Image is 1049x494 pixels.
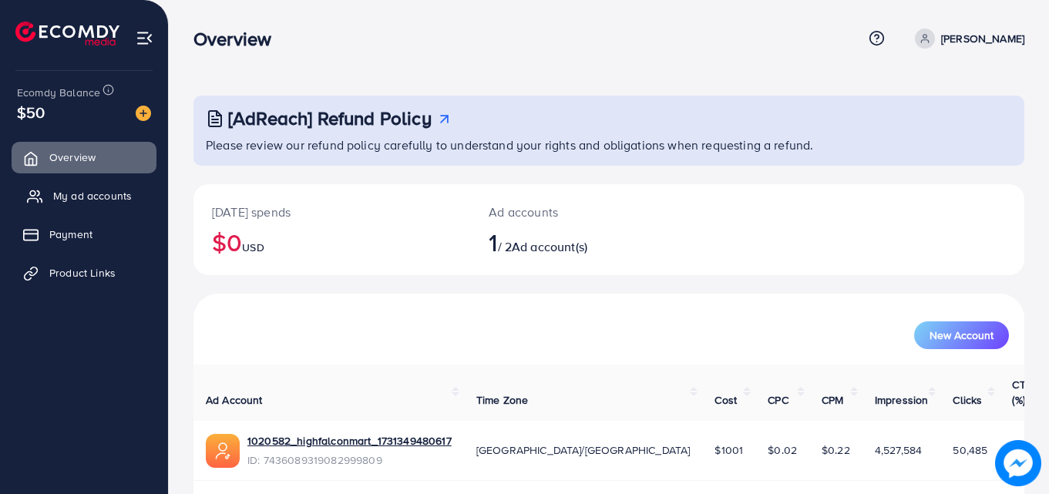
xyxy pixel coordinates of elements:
a: 1020582_highfalconmart_1731349480617 [247,433,452,449]
h3: [AdReach] Refund Policy [228,107,432,129]
span: CPC [768,392,788,408]
h2: $0 [212,227,452,257]
a: Product Links [12,257,156,288]
span: Time Zone [476,392,528,408]
span: 50,485 [953,442,987,458]
span: Impression [875,392,929,408]
span: ID: 7436089319082999809 [247,452,452,468]
button: New Account [914,321,1009,349]
span: Overview [49,150,96,165]
span: Ad Account [206,392,263,408]
img: ic-ads-acc.e4c84228.svg [206,434,240,468]
span: [GEOGRAPHIC_DATA]/[GEOGRAPHIC_DATA] [476,442,691,458]
img: image [995,440,1041,486]
span: $1001 [714,442,743,458]
span: $0.02 [768,442,797,458]
span: 4,527,584 [875,442,922,458]
span: Product Links [49,265,116,281]
img: image [136,106,151,121]
a: Overview [12,142,156,173]
span: New Account [930,330,994,341]
img: menu [136,29,153,47]
p: Please review our refund policy carefully to understand your rights and obligations when requesti... [206,136,1015,154]
span: CPM [822,392,843,408]
span: My ad accounts [53,188,132,203]
span: $0.22 [822,442,850,458]
img: logo [15,22,119,45]
a: [PERSON_NAME] [909,29,1024,49]
span: CTR (%) [1012,377,1032,408]
span: Clicks [953,392,982,408]
span: Ecomdy Balance [17,85,100,100]
span: 1 [489,224,497,260]
h2: / 2 [489,227,660,257]
h3: Overview [193,28,284,50]
p: [PERSON_NAME] [941,29,1024,48]
span: $50 [17,101,45,123]
p: Ad accounts [489,203,660,221]
span: Payment [49,227,92,242]
span: Ad account(s) [512,238,587,255]
a: Payment [12,219,156,250]
p: [DATE] spends [212,203,452,221]
span: USD [242,240,264,255]
span: Cost [714,392,737,408]
a: My ad accounts [12,180,156,211]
